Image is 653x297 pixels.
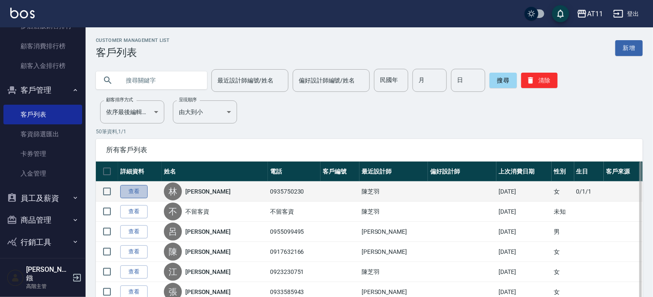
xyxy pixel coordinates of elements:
[185,227,231,236] a: [PERSON_NAME]
[268,182,321,202] td: 0935750230
[96,47,170,59] h3: 客戶列表
[26,282,70,290] p: 高階主管
[118,162,162,182] th: 詳細資料
[164,243,182,261] div: 陳
[574,162,604,182] th: 生日
[3,231,82,253] button: 行銷工具
[120,185,148,198] a: 查看
[185,268,231,276] a: [PERSON_NAME]
[26,265,70,282] h5: [PERSON_NAME]鏹
[3,56,82,76] a: 顧客入金排行榜
[3,36,82,56] a: 顧客消費排行榜
[162,162,268,182] th: 姓名
[7,269,24,286] img: Person
[496,202,552,222] td: [DATE]
[3,105,82,124] a: 客戶列表
[120,265,148,279] a: 查看
[268,242,321,262] td: 0917632166
[552,242,574,262] td: 女
[173,100,237,124] div: 由大到小
[268,222,321,242] td: 0955099495
[3,124,82,144] a: 客資篩選匯出
[359,242,428,262] td: [PERSON_NAME]
[359,202,428,222] td: 陳芝羽
[490,73,517,88] button: 搜尋
[96,128,643,135] p: 50 筆資料, 1 / 1
[496,262,552,282] td: [DATE]
[587,9,603,19] div: AT11
[496,162,552,182] th: 上次消費日期
[428,162,496,182] th: 偏好設計師
[3,253,82,275] button: 資料設定
[268,202,321,222] td: 不留客資
[496,182,552,202] td: [DATE]
[120,225,148,238] a: 查看
[164,263,182,281] div: 江
[521,73,558,88] button: 清除
[552,222,574,242] td: 男
[3,187,82,209] button: 員工及薪資
[574,182,604,202] td: 0/1/1
[552,182,574,202] td: 女
[106,97,133,103] label: 顧客排序方式
[573,5,606,23] button: AT11
[615,40,643,56] a: 新增
[185,247,231,256] a: [PERSON_NAME]
[179,97,197,103] label: 呈現順序
[106,146,632,154] span: 所有客戶列表
[552,5,569,22] button: save
[359,262,428,282] td: 陳芝羽
[100,100,164,124] div: 依序最後編輯時間
[164,223,182,241] div: 呂
[120,69,200,92] input: 搜尋關鍵字
[321,162,359,182] th: 客戶編號
[120,205,148,218] a: 查看
[359,162,428,182] th: 最近設計師
[185,288,231,296] a: [PERSON_NAME]
[3,164,82,183] a: 入金管理
[3,209,82,231] button: 商品管理
[552,162,574,182] th: 性別
[3,144,82,164] a: 卡券管理
[359,222,428,242] td: [PERSON_NAME]
[268,162,321,182] th: 電話
[268,262,321,282] td: 0923230751
[96,38,170,43] h2: Customer Management List
[185,187,231,196] a: [PERSON_NAME]
[359,182,428,202] td: 陳芝羽
[496,242,552,262] td: [DATE]
[3,79,82,101] button: 客戶管理
[610,6,643,22] button: 登出
[164,203,182,221] div: 不
[164,182,182,200] div: 林
[552,202,574,222] td: 未知
[496,222,552,242] td: [DATE]
[604,162,643,182] th: 客戶來源
[120,245,148,259] a: 查看
[185,207,209,216] a: 不留客資
[10,8,35,18] img: Logo
[552,262,574,282] td: 女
